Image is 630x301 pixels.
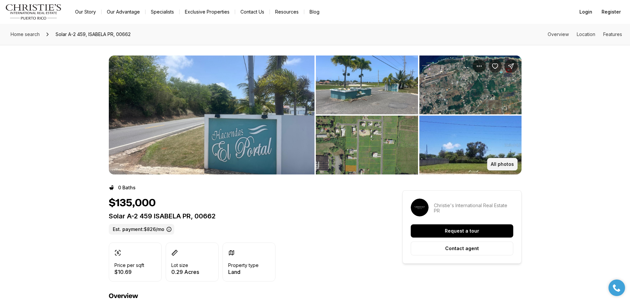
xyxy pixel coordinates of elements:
p: Contact agent [445,246,479,251]
button: View image gallery [419,56,522,114]
a: Skip to: Overview [548,31,569,37]
button: Property options [473,59,486,73]
p: 0.29 Acres [171,269,199,275]
li: 1 of 6 [109,56,315,174]
span: Home search [11,31,40,37]
a: Specialists [146,7,179,17]
span: Login [579,9,592,15]
button: Save Property: Solar A-2 459 [488,59,502,73]
p: Property type [228,263,259,268]
p: Price per sqft [114,263,144,268]
a: Blog [304,7,325,17]
p: Solar A-2 459 ISABELA PR, 00662 [109,212,379,220]
a: Home search [8,29,42,40]
p: Request a tour [445,228,479,234]
button: View image gallery [419,116,522,174]
p: Christie's International Real Estate PR [434,203,513,213]
p: All photos [491,162,514,167]
button: Login [575,5,596,19]
a: Our Advantage [102,7,145,17]
p: Lot size [171,263,188,268]
a: Our Story [70,7,101,17]
h4: Overview [109,292,379,300]
button: All photos [487,158,518,170]
h1: $135,000 [109,197,156,209]
button: View image gallery [316,56,418,114]
div: Listing Photos [109,56,522,174]
button: Contact agent [411,242,513,255]
span: Solar A-2 459, ISABELA PR, 00662 [53,29,133,40]
button: Contact Us [235,7,270,17]
p: 0 Baths [118,185,136,190]
img: logo [5,4,62,20]
span: Register [602,9,621,15]
label: Est. payment: $826/mo [109,224,174,235]
button: Register [598,5,625,19]
button: Share Property: Solar A-2 459 [504,59,518,73]
a: Skip to: Location [577,31,595,37]
a: Resources [270,7,304,17]
button: View image gallery [109,56,315,174]
a: Skip to: Features [603,31,622,37]
button: View image gallery [316,116,418,174]
p: Land [228,269,259,275]
li: 2 of 6 [316,56,522,174]
a: Exclusive Properties [180,7,235,17]
nav: Page section menu [548,32,622,37]
button: Request a tour [411,224,513,238]
p: $10.69 [114,269,144,275]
